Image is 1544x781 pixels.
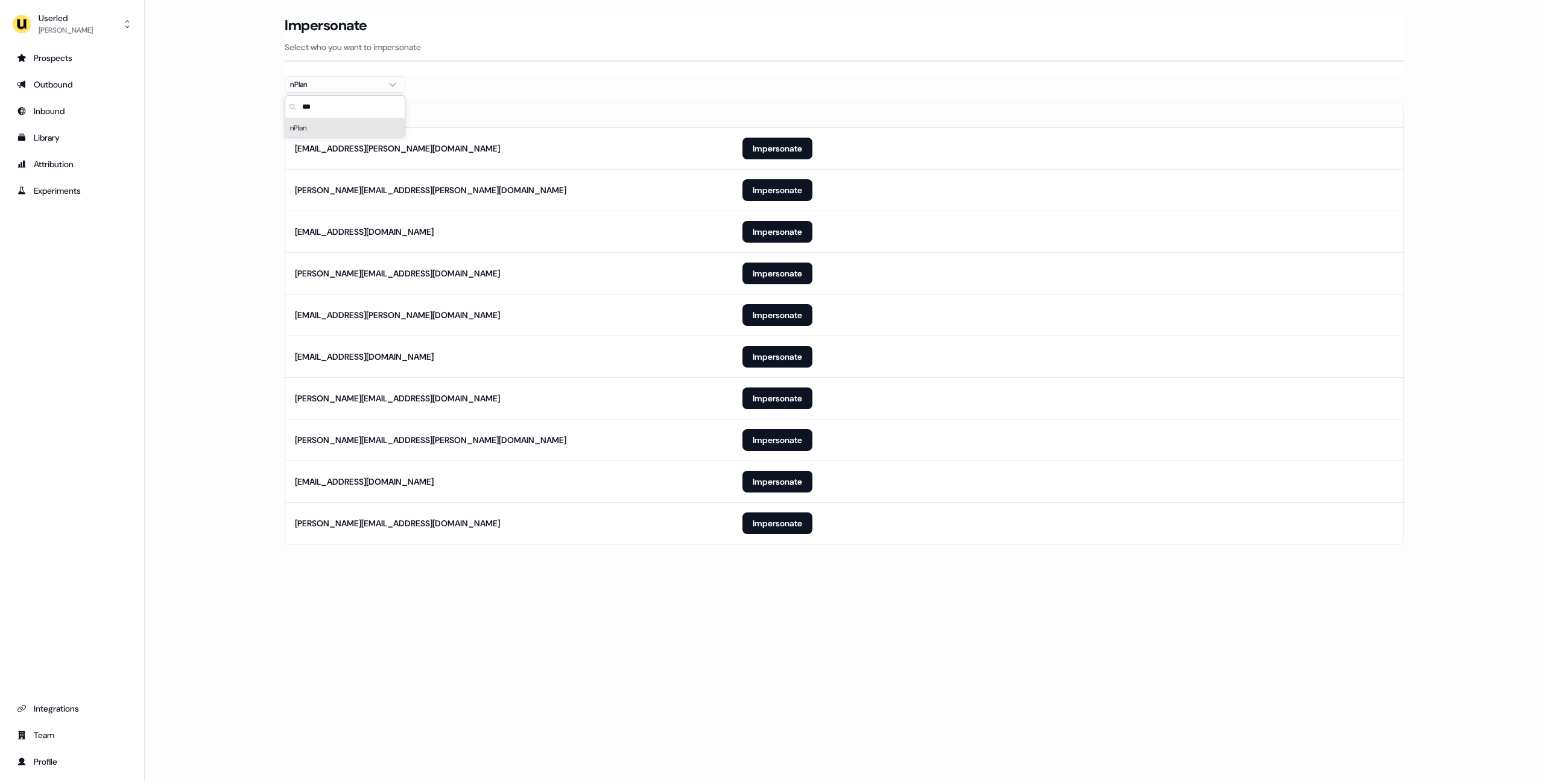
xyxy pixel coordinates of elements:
button: Impersonate [742,429,812,451]
a: Go to Inbound [10,101,134,121]
div: Team [17,729,127,741]
a: Go to integrations [10,699,134,718]
a: Go to prospects [10,48,134,68]
a: Go to profile [10,752,134,771]
a: Go to experiments [10,181,134,200]
div: Attribution [17,158,127,170]
div: [EMAIL_ADDRESS][DOMAIN_NAME] [295,226,434,238]
button: Userled[PERSON_NAME] [10,10,134,39]
div: [EMAIL_ADDRESS][PERSON_NAME][DOMAIN_NAME] [295,309,500,321]
button: Impersonate [742,387,812,409]
div: [PERSON_NAME] [39,24,93,36]
button: Impersonate [742,221,812,243]
div: [EMAIL_ADDRESS][DOMAIN_NAME] [295,351,434,363]
div: Outbound [17,78,127,91]
button: Impersonate [742,346,812,368]
button: Impersonate [742,512,812,534]
a: Go to outbound experience [10,75,134,94]
div: Integrations [17,703,127,715]
h3: Impersonate [285,16,367,34]
div: [PERSON_NAME][EMAIL_ADDRESS][DOMAIN_NAME] [295,517,500,529]
div: Inbound [17,105,127,117]
button: nPlan [285,76,405,93]
button: Impersonate [742,471,812,493]
button: Impersonate [742,263,812,284]
th: Email [285,103,733,127]
button: Impersonate [742,138,812,159]
div: [PERSON_NAME][EMAIL_ADDRESS][PERSON_NAME][DOMAIN_NAME] [295,184,566,196]
div: [EMAIL_ADDRESS][DOMAIN_NAME] [295,476,434,488]
div: [EMAIL_ADDRESS][PERSON_NAME][DOMAIN_NAME] [295,142,500,155]
div: nPlan [285,118,405,138]
button: Impersonate [742,179,812,201]
div: [PERSON_NAME][EMAIL_ADDRESS][DOMAIN_NAME] [295,267,500,279]
a: Go to team [10,725,134,745]
div: nPlan [290,78,381,91]
div: Profile [17,756,127,768]
a: Go to attribution [10,155,134,174]
div: Prospects [17,52,127,64]
button: Impersonate [742,304,812,326]
div: [PERSON_NAME][EMAIL_ADDRESS][DOMAIN_NAME] [295,392,500,404]
div: Userled [39,12,93,24]
div: Library [17,132,127,144]
div: Experiments [17,185,127,197]
a: Go to templates [10,128,134,147]
div: [PERSON_NAME][EMAIL_ADDRESS][PERSON_NAME][DOMAIN_NAME] [295,434,566,446]
p: Select who you want to impersonate [285,41,1404,53]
